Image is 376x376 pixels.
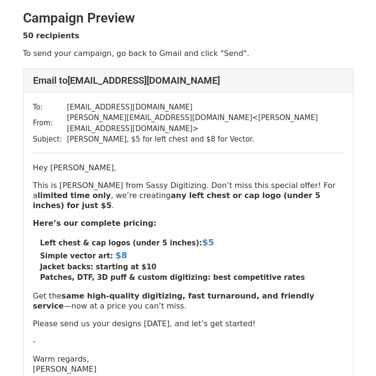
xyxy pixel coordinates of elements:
td: From: [33,112,67,134]
p: Get the —now at a price you can’t miss. [33,291,343,311]
strong: Left chest & cap logos (under 5 inches): [40,239,214,247]
strong: any left chest or cap logo (under 5 inches) for just $5 [33,191,320,210]
strong: Patches, DTF, 3D puff & custom digitizing: best competitive rates [40,273,305,282]
p: - [33,336,343,346]
p: This is [PERSON_NAME] from Sassy Digitizing. Don’t miss this special offer! For a , we’re creating . [33,180,343,210]
font: $5 [202,237,214,247]
p: Please send us your designs [DATE], and let’s get started! [33,319,343,329]
h2: Campaign Preview [23,10,353,26]
p: To send your campaign, go back to Gmail and click "Send". [23,48,353,58]
td: Subject: [33,134,67,145]
p: Hey [PERSON_NAME], [33,163,343,173]
strong: limited time only [37,191,111,200]
b: Here’s our complete pricing: [33,219,157,228]
font: $8 [115,250,127,260]
strong: Jacket backs: starting at $10 [40,263,157,271]
strong: 50 recipients [23,31,80,40]
td: [PERSON_NAME], $5 for left chest and $8 for Vector. [67,134,343,145]
td: [EMAIL_ADDRESS][DOMAIN_NAME] [67,102,343,113]
td: To: [33,102,67,113]
strong: Simple vector art: [40,252,113,260]
td: [PERSON_NAME][EMAIL_ADDRESS][DOMAIN_NAME] < [PERSON_NAME][EMAIL_ADDRESS][DOMAIN_NAME] > [67,112,343,134]
h4: Email to [EMAIL_ADDRESS][DOMAIN_NAME] [33,75,343,86]
strong: same high-quality digitizing, fast turnaround, and friendly service [33,291,315,310]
